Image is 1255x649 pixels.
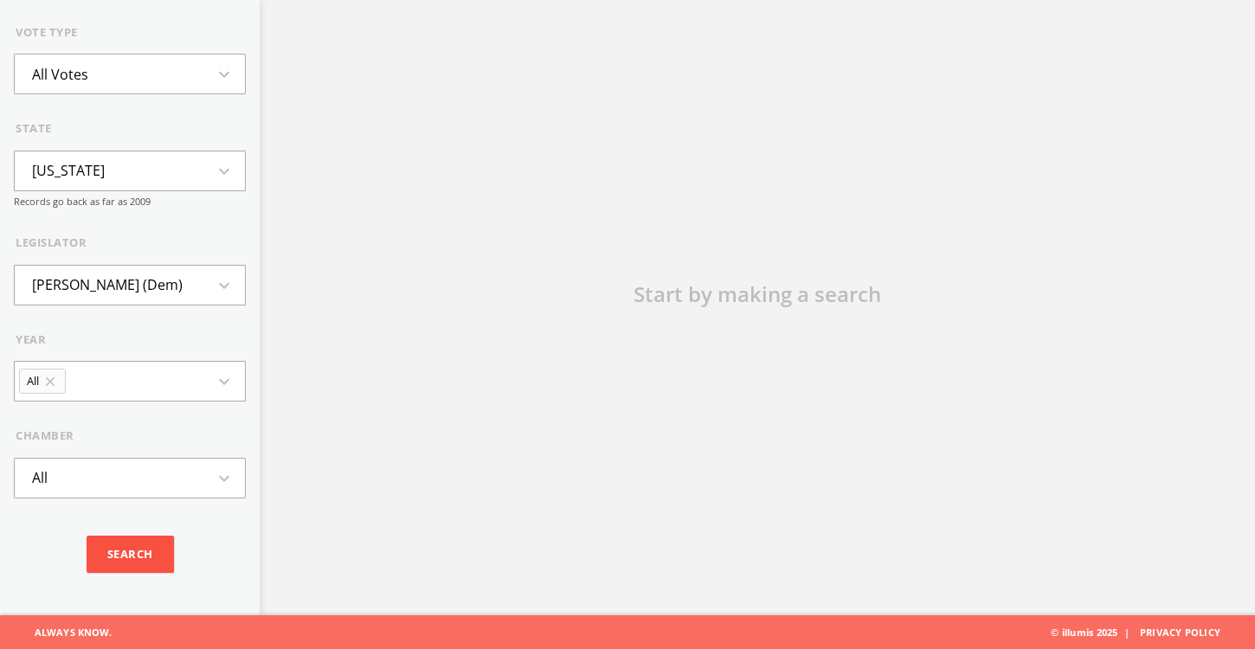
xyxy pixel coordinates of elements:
[498,279,1017,310] div: Start by making a search
[1117,626,1136,639] span: |
[15,267,200,305] li: [PERSON_NAME] (Dem)
[14,151,246,191] button: [US_STATE]expand_more
[14,55,246,95] button: All Votesexpand_more
[14,265,246,305] button: [PERSON_NAME] (Dem)expand_more
[14,195,246,209] div: Records go back as far as 2009
[1140,626,1220,639] a: Privacy Policy
[214,468,245,489] i: expand_more
[87,536,174,574] input: Search
[214,275,245,296] i: expand_more
[15,55,106,93] li: All Votes
[16,331,246,349] div: year
[16,428,246,446] div: chamber
[214,64,245,85] i: expand_more
[15,152,122,190] li: [US_STATE]
[15,459,65,498] li: All
[214,371,245,392] i: expand_more
[19,369,66,395] li: Allclose
[14,458,246,498] button: Allexpand_more
[16,24,246,42] div: Vote Type
[14,362,246,402] button: Allcloseexpand_more
[16,121,246,138] div: state
[42,374,58,389] i: close
[214,161,245,182] i: expand_more
[16,235,246,253] div: legislator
